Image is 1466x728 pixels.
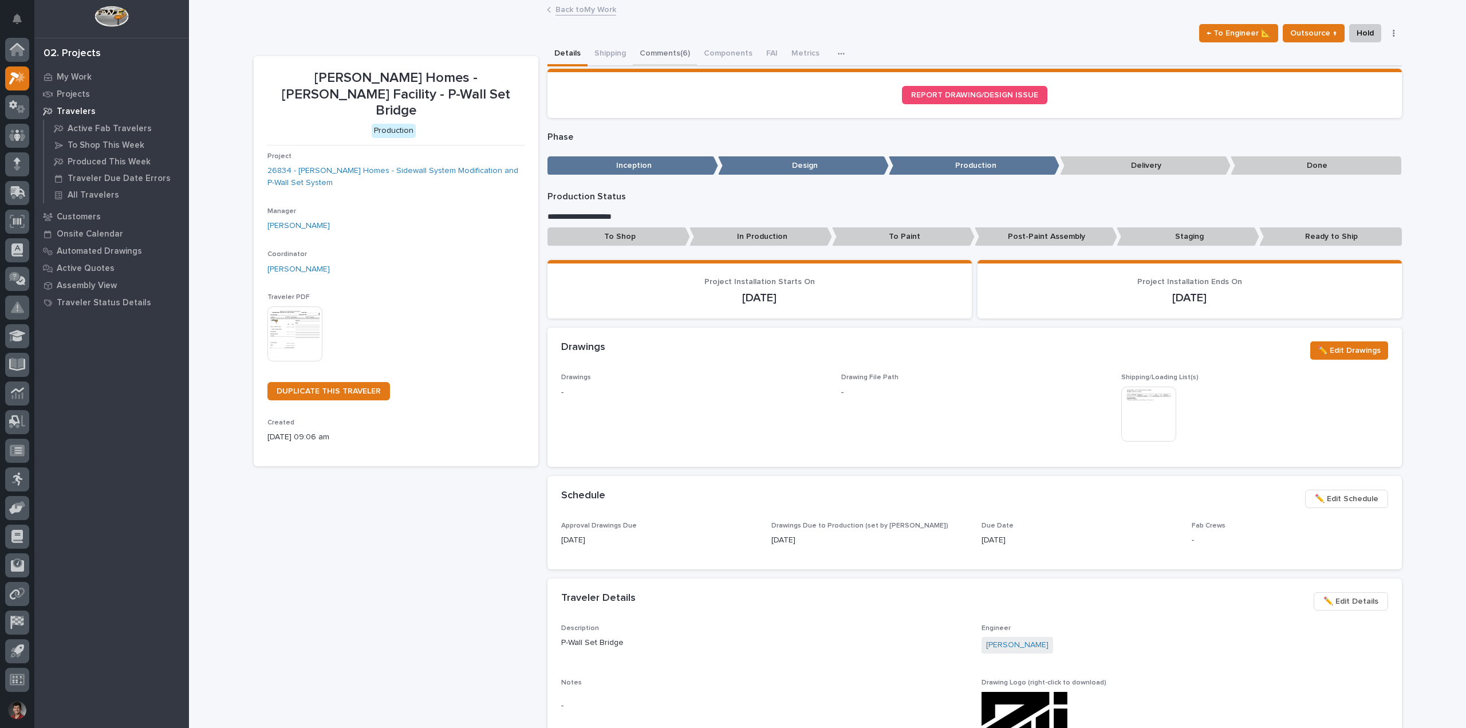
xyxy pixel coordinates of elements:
button: Notifications [5,7,29,31]
a: Automated Drawings [34,242,189,259]
h2: Schedule [561,490,605,502]
p: To Shop [547,227,690,246]
p: My Work [57,72,92,82]
p: To Shop This Week [68,140,144,151]
p: Active Quotes [57,263,115,274]
a: Assembly View [34,277,189,294]
a: To Shop This Week [44,137,189,153]
p: Post-Paint Assembly [975,227,1117,246]
button: ← To Engineer 📐 [1199,24,1278,42]
span: Project [267,153,291,160]
button: ✏️ Edit Details [1314,592,1388,611]
button: Outsource ↑ [1283,24,1345,42]
p: Onsite Calendar [57,229,123,239]
div: 02. Projects [44,48,101,60]
p: Traveler Status Details [57,298,151,308]
span: Project Installation Starts On [704,278,815,286]
p: - [561,700,968,712]
p: Ready to Ship [1259,227,1402,246]
span: Notes [561,679,582,686]
p: In Production [689,227,832,246]
p: Traveler Due Date Errors [68,174,171,184]
a: 26834 - [PERSON_NAME] Homes - Sidewall System Modification and P-Wall Set System [267,165,525,189]
a: Active Quotes [34,259,189,277]
p: [DATE] [982,534,1178,546]
p: [DATE] [561,534,758,546]
p: [DATE] [771,534,968,546]
p: Active Fab Travelers [68,124,152,134]
a: My Work [34,68,189,85]
a: Onsite Calendar [34,225,189,242]
span: Approval Drawings Due [561,522,637,529]
button: Shipping [588,42,633,66]
span: Drawing File Path [841,374,898,381]
a: Active Fab Travelers [44,120,189,136]
p: Design [718,156,889,175]
a: [PERSON_NAME] [267,263,330,276]
a: Traveler Due Date Errors [44,170,189,186]
span: ✏️ Edit Schedule [1315,492,1378,506]
img: Workspace Logo [94,6,128,27]
a: [PERSON_NAME] [267,220,330,232]
span: Project Installation Ends On [1137,278,1242,286]
div: Production [372,124,416,138]
span: ✏️ Edit Drawings [1318,344,1381,357]
a: Travelers [34,103,189,120]
button: ✏️ Edit Drawings [1310,341,1388,360]
a: Customers [34,208,189,225]
button: Metrics [785,42,826,66]
p: P-Wall Set Bridge [561,637,968,649]
p: All Travelers [68,190,119,200]
p: [PERSON_NAME] Homes - [PERSON_NAME] Facility - P-Wall Set Bridge [267,70,525,119]
p: Production [889,156,1059,175]
a: Traveler Status Details [34,294,189,311]
p: To Paint [832,227,975,246]
p: Produced This Week [68,157,151,167]
span: ✏️ Edit Details [1323,595,1378,608]
p: Projects [57,89,90,100]
span: Hold [1357,26,1374,40]
span: Created [267,419,294,426]
p: - [841,387,844,399]
p: Production Status [547,191,1402,202]
p: [DATE] [561,291,958,305]
button: ✏️ Edit Schedule [1305,490,1388,508]
button: users-avatar [5,698,29,722]
button: Details [547,42,588,66]
span: Coordinator [267,251,307,258]
span: Fab Crews [1192,522,1225,529]
a: [PERSON_NAME] [986,639,1049,651]
p: Travelers [57,107,96,117]
p: [DATE] [991,291,1388,305]
button: FAI [759,42,785,66]
span: Manager [267,208,296,215]
h2: Drawings [561,341,605,354]
button: Comments (6) [633,42,697,66]
span: Description [561,625,599,632]
span: Drawings Due to Production (set by [PERSON_NAME]) [771,522,948,529]
span: ← To Engineer 📐 [1207,26,1271,40]
button: Components [697,42,759,66]
span: Drawings [561,374,591,381]
p: Customers [57,212,101,222]
p: Staging [1117,227,1259,246]
span: Outsource ↑ [1290,26,1337,40]
span: REPORT DRAWING/DESIGN ISSUE [911,91,1038,99]
a: REPORT DRAWING/DESIGN ISSUE [902,86,1047,104]
p: [DATE] 09:06 am [267,431,525,443]
span: Engineer [982,625,1011,632]
span: Due Date [982,522,1014,529]
h2: Traveler Details [561,592,636,605]
p: Assembly View [57,281,117,291]
p: Phase [547,132,1402,143]
p: Inception [547,156,718,175]
a: Produced This Week [44,154,189,170]
p: Delivery [1060,156,1231,175]
a: All Travelers [44,187,189,203]
p: - [1192,534,1388,546]
p: - [561,387,827,399]
p: Automated Drawings [57,246,142,257]
p: Done [1231,156,1401,175]
span: Shipping/Loading List(s) [1121,374,1199,381]
a: Back toMy Work [555,2,616,15]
